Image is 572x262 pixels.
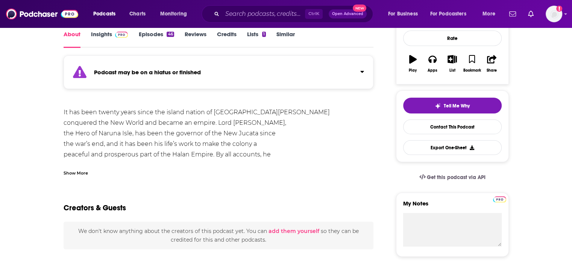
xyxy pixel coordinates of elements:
[425,8,477,20] button: open menu
[546,6,562,22] button: Show profile menu
[353,5,366,12] span: New
[160,9,187,19] span: Monitoring
[546,6,562,22] span: Logged in as NickG
[6,7,78,21] img: Podchaser - Follow, Share and Rate Podcasts
[482,50,501,77] button: Share
[155,8,197,20] button: open menu
[423,50,442,77] button: Apps
[493,195,506,202] a: Pro website
[64,203,126,213] h2: Creators & Guests
[403,120,502,134] a: Contact This Podcast
[129,9,146,19] span: Charts
[262,32,266,37] div: 1
[487,68,497,73] div: Share
[269,228,319,234] button: add them yourself
[94,69,201,76] strong: Podcast may be on a hiatus or finished
[329,9,367,18] button: Open AdvancedNew
[449,68,455,73] div: List
[430,9,466,19] span: For Podcasters
[88,8,125,20] button: open menu
[388,9,418,19] span: For Business
[247,31,266,48] a: Lists1
[428,68,437,73] div: Apps
[403,31,502,46] div: Rate
[138,31,174,48] a: Episodes46
[427,174,485,181] span: Get this podcast via API
[305,9,323,19] span: Ctrl K
[403,50,423,77] button: Play
[477,8,505,20] button: open menu
[435,103,441,109] img: tell me why sparkle
[383,8,427,20] button: open menu
[444,103,470,109] span: Tell Me Why
[556,6,562,12] svg: Add a profile image
[124,8,150,20] a: Charts
[222,8,305,20] input: Search podcasts, credits, & more...
[462,50,482,77] button: Bookmark
[403,98,502,113] button: tell me why sparkleTell Me Why
[332,12,363,16] span: Open Advanced
[185,31,206,48] a: Reviews
[78,228,359,243] span: We don't know anything about the creators of this podcast yet . You can so they can be credited f...
[546,6,562,22] img: User Profile
[403,140,502,155] button: Export One-Sheet
[482,9,495,19] span: More
[525,8,537,20] a: Show notifications dropdown
[64,60,374,89] section: Click to expand status details
[91,31,128,48] a: InsightsPodchaser Pro
[506,8,519,20] a: Show notifications dropdown
[403,200,502,213] label: My Notes
[493,196,506,202] img: Podchaser Pro
[115,32,128,38] img: Podchaser Pro
[167,32,174,37] div: 46
[409,68,417,73] div: Play
[276,31,295,48] a: Similar
[442,50,462,77] button: List
[217,31,237,48] a: Credits
[463,68,481,73] div: Bookmark
[64,31,80,48] a: About
[93,9,115,19] span: Podcasts
[413,168,492,187] a: Get this podcast via API
[209,5,380,23] div: Search podcasts, credits, & more...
